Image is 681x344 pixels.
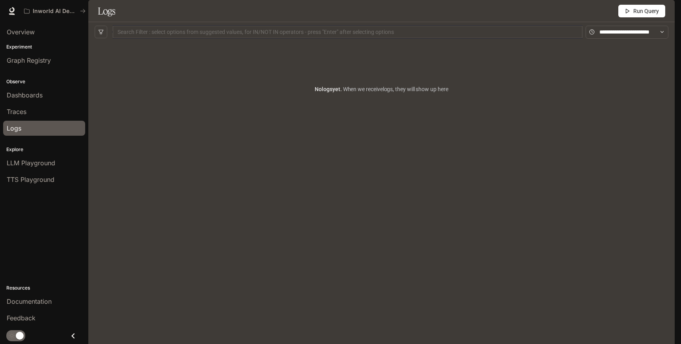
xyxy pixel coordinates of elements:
button: All workspaces [21,3,89,19]
span: filter [98,29,104,35]
button: Run Query [618,5,665,17]
span: Run Query [633,7,659,15]
p: Inworld AI Demos [33,8,77,15]
h1: Logs [98,3,115,19]
span: When we receive logs , they will show up here [342,86,448,92]
article: No logs yet. [315,85,448,93]
button: filter [95,26,107,38]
